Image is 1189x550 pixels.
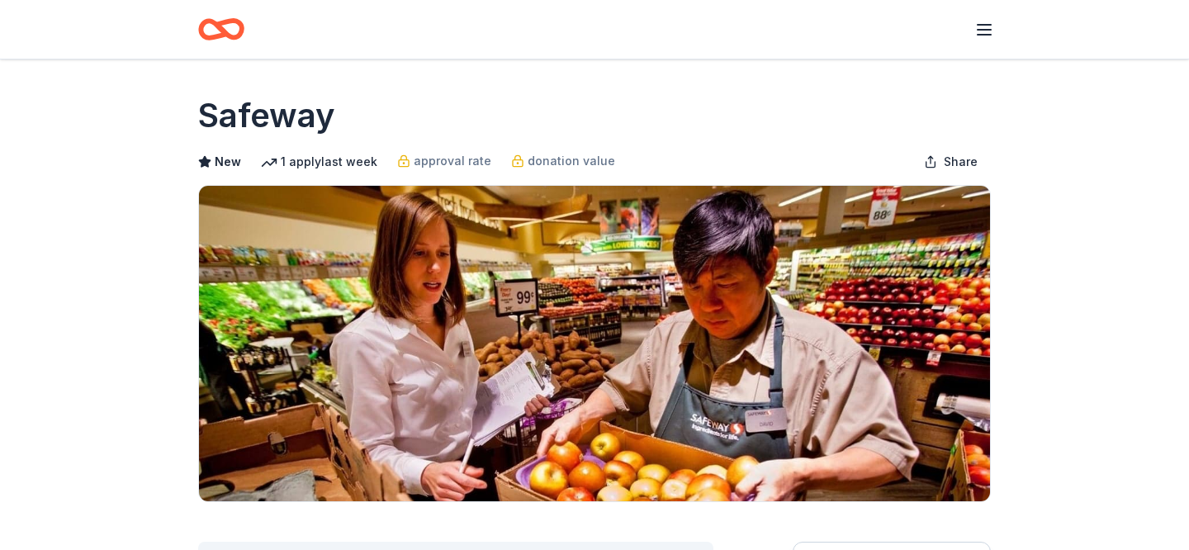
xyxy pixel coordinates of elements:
[944,152,978,172] span: Share
[528,151,615,171] span: donation value
[261,152,377,172] div: 1 apply last week
[911,145,991,178] button: Share
[198,10,244,49] a: Home
[511,151,615,171] a: donation value
[414,151,491,171] span: approval rate
[198,92,335,139] h1: Safeway
[215,152,241,172] span: New
[397,151,491,171] a: approval rate
[199,186,990,501] img: Image for Safeway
